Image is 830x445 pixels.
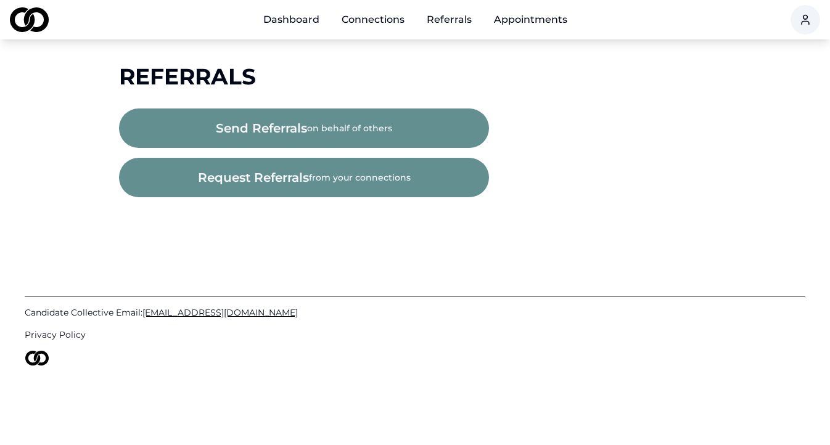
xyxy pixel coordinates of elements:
button: send referralson behalf of others [119,108,489,148]
img: logo [10,7,49,32]
a: send referralson behalf of others [119,123,489,135]
span: request referrals [198,169,309,186]
a: Dashboard [253,7,329,32]
img: logo [25,351,49,365]
span: Referrals [119,63,256,90]
a: Appointments [484,7,577,32]
span: send referrals [216,120,307,137]
a: Referrals [417,7,482,32]
a: Candidate Collective Email:[EMAIL_ADDRESS][DOMAIN_NAME] [25,306,805,319]
button: request referralsfrom your connections [119,158,489,197]
a: Connections [332,7,414,32]
a: request referralsfrom your connections [119,173,489,184]
a: Privacy Policy [25,329,805,341]
span: [EMAIL_ADDRESS][DOMAIN_NAME] [142,307,298,318]
nav: Main [253,7,577,32]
